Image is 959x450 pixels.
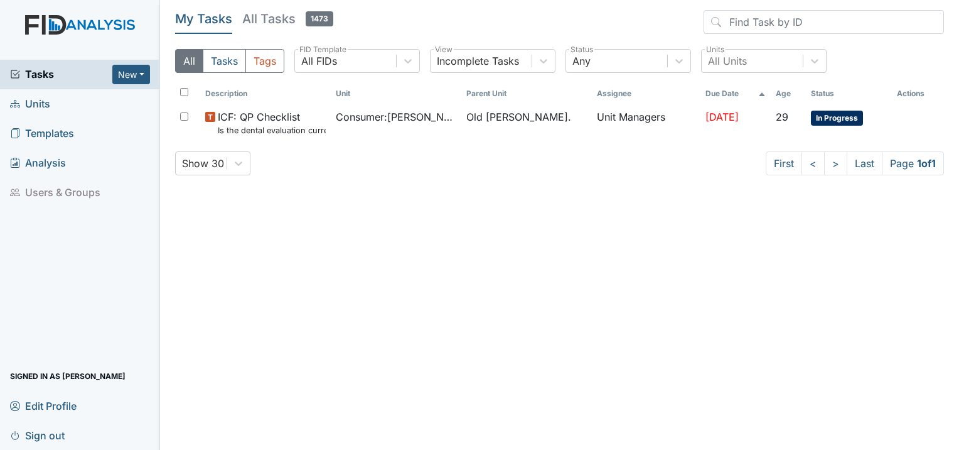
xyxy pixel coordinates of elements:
[592,104,700,141] td: Unit Managers
[10,124,74,143] span: Templates
[811,111,863,126] span: In Progress
[592,83,700,104] th: Assignee
[112,65,150,84] button: New
[242,10,333,28] h5: All Tasks
[200,83,331,104] th: Toggle SortBy
[336,109,456,124] span: Consumer : [PERSON_NAME]
[218,109,326,136] span: ICF: QP Checklist Is the dental evaluation current? (document the date, oral rating, and goal # i...
[708,53,747,69] div: All Units
[437,53,519,69] div: Incomplete Tasks
[847,151,882,175] a: Last
[175,49,203,73] button: All
[306,11,333,26] span: 1473
[766,151,802,175] a: First
[892,83,944,104] th: Actions
[882,151,944,175] span: Page
[461,83,592,104] th: Toggle SortBy
[182,156,224,171] div: Show 30
[218,124,326,136] small: Is the dental evaluation current? (document the date, oral rating, and goal # if needed in the co...
[180,88,188,96] input: Toggle All Rows Selected
[705,111,739,123] span: [DATE]
[10,94,50,114] span: Units
[331,83,461,104] th: Toggle SortBy
[10,425,65,445] span: Sign out
[10,153,66,173] span: Analysis
[301,53,337,69] div: All FIDs
[771,83,805,104] th: Toggle SortBy
[245,49,284,73] button: Tags
[10,67,112,82] a: Tasks
[203,49,246,73] button: Tasks
[917,157,936,170] strong: 1 of 1
[806,83,892,104] th: Toggle SortBy
[766,151,944,175] nav: task-pagination
[776,111,788,123] span: 29
[824,151,847,175] a: >
[572,53,591,69] div: Any
[466,109,571,124] span: Old [PERSON_NAME].
[801,151,825,175] a: <
[700,83,771,104] th: Toggle SortBy
[175,10,232,28] h5: My Tasks
[10,366,126,386] span: Signed in as [PERSON_NAME]
[704,10,944,34] input: Find Task by ID
[175,49,284,73] div: Type filter
[10,396,77,415] span: Edit Profile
